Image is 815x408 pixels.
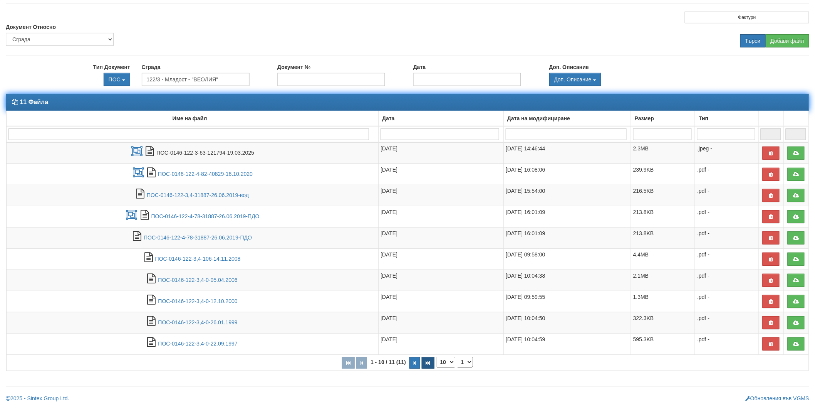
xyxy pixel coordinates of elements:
td: .pdf - [695,312,758,334]
label: Сграда [142,63,161,71]
strong: 11 Файла [20,99,48,105]
td: [DATE] [379,312,504,334]
a: ПОС-0146-122-3,4-106-14.11.2008 [155,256,241,262]
td: [DATE] 09:58:00 [504,249,631,270]
td: [DATE] [379,185,504,206]
td: Дата: No sort applied, activate to apply an ascending sort [379,111,504,126]
td: [DATE] 10:04:38 [504,270,631,291]
td: 213.8KB [631,206,695,228]
td: 216.5KB [631,185,695,206]
td: .jpeg - [695,142,758,164]
td: [DATE] 09:59:55 [504,291,631,312]
a: ПОС-0146-122-4-78-31887-26.06.2019-ПДО [144,234,252,241]
tr: ПОС-0146-122-3,4-0-12.10.2000.pdf - [7,291,809,312]
b: Размер [635,115,654,121]
td: .pdf - [695,206,758,228]
a: Обновления във VGMS [745,395,809,401]
input: Добави файл [766,34,809,47]
select: Брой редове на страница [436,357,455,368]
a: ПОС-0146-122-3,4-31887-26.06.2019-вод [147,192,249,198]
td: 322.3KB [631,312,695,334]
select: Страница номер [457,357,473,368]
label: Тип Документ [93,63,130,71]
td: [DATE] 10:04:59 [504,334,631,355]
input: Търси [740,34,766,47]
td: [DATE] [379,249,504,270]
td: [DATE] 16:01:09 [504,228,631,249]
b: Име на файл [173,115,207,121]
td: .pdf - [695,334,758,355]
td: [DATE] [379,142,504,164]
td: [DATE] 10:04:50 [504,312,631,334]
td: [DATE] [379,206,504,228]
td: .pdf - [695,228,758,249]
td: Име на файл: No sort applied, activate to apply an ascending sort [7,111,379,126]
label: Документ Относно [6,23,56,31]
b: Тип [699,115,708,121]
label: Документ № [277,63,310,71]
td: [DATE] [379,164,504,185]
a: ПОС-0146-122-3,4-0-22.09.1997 [158,341,237,347]
td: .pdf - [695,249,758,270]
button: Доп. Описание [549,73,601,86]
td: Размер: No sort applied, activate to apply an ascending sort [631,111,695,126]
td: 1.3MB [631,291,695,312]
span: 1 - 10 / 11 (11) [369,359,408,365]
span: Доп. Описание [554,76,592,83]
td: : No sort applied, activate to apply an ascending sort [783,111,808,126]
tr: ПОС-0146-122-4-78-31887-26.06.2019-ПДО.pdf - [7,228,809,249]
tr: ПОС-0146-122-3,4-0-22.09.1997.pdf - [7,334,809,355]
td: [DATE] [379,228,504,249]
tr: ПОС-0146-122-4-82-40829-16.10.2020.pdf - [7,164,809,185]
b: Дата на модифициране [507,115,570,121]
td: [DATE] [379,291,504,312]
tr: ПОС-0146-122-3-63-121794-19.03.2025.jpeg - [7,142,809,164]
td: [DATE] 15:54:00 [504,185,631,206]
td: 2.1MB [631,270,695,291]
input: АС [142,73,250,86]
tr: ПОС-0146-122-3,4-0-26.01.1999.pdf - [7,312,809,334]
td: [DATE] 16:01:09 [504,206,631,228]
button: Първа страница [342,357,355,369]
a: ПОС-0146-122-3,4-0-12.10.2000 [158,298,237,304]
td: .pdf - [695,291,758,312]
td: 4.4MB [631,249,695,270]
b: Дата [382,115,394,121]
td: .pdf - [695,185,758,206]
label: Дата [413,63,426,71]
td: [DATE] [379,334,504,355]
span: ПОС [109,76,121,83]
a: ПОС-0146-122-4-82-40829-16.10.2020 [158,171,253,177]
button: Следваща страница [409,357,420,369]
tr: ПОС-0146-122-3,4-31887-26.06.2019-вод.pdf - [7,185,809,206]
td: : No sort applied, activate to apply an ascending sort [758,111,783,126]
td: 239.9KB [631,164,695,185]
a: ПОС-0146-122-4-78-31887-26.06.2019-ПДО [151,213,260,219]
tr: ПОС-0146-122-3,4-0-05.04.2006.pdf - [7,270,809,291]
tr: ПОС-0146-122-3,4-106-14.11.2008.pdf - [7,249,809,270]
button: Последна страница [422,357,434,369]
a: 2025 - Sintex Group Ltd. [6,395,69,401]
td: 213.8KB [631,228,695,249]
a: ПОС-0146-122-3,4-0-05.04.2006 [158,277,237,283]
td: Тип: No sort applied, activate to apply an ascending sort [695,111,758,126]
td: [DATE] 16:08:06 [504,164,631,185]
td: [DATE] [379,270,504,291]
div: Двоен клик, за изчистване на избраната стойност. [6,73,130,86]
td: ПОС-0146-122-3-63-121794-19.03.2025 [7,142,379,164]
td: 595.3KB [631,334,695,355]
tr: ПОС-0146-122-4-78-31887-26.06.2019-ПДО.pdf - [7,206,809,228]
button: Фактури [685,12,809,23]
td: Дата на модифициране: No sort applied, activate to apply an ascending sort [504,111,631,126]
label: Доп. Описание [549,63,589,71]
td: .pdf - [695,270,758,291]
td: .pdf - [695,164,758,185]
div: Двоен клик, за изчистване на избраната стойност. [549,73,674,86]
td: [DATE] 14:46:44 [504,142,631,164]
a: ПОС-0146-122-3,4-0-26.01.1999 [158,319,237,325]
button: Предишна страница [356,357,367,369]
td: 2.3MB [631,142,695,164]
button: ПОС [104,73,130,86]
